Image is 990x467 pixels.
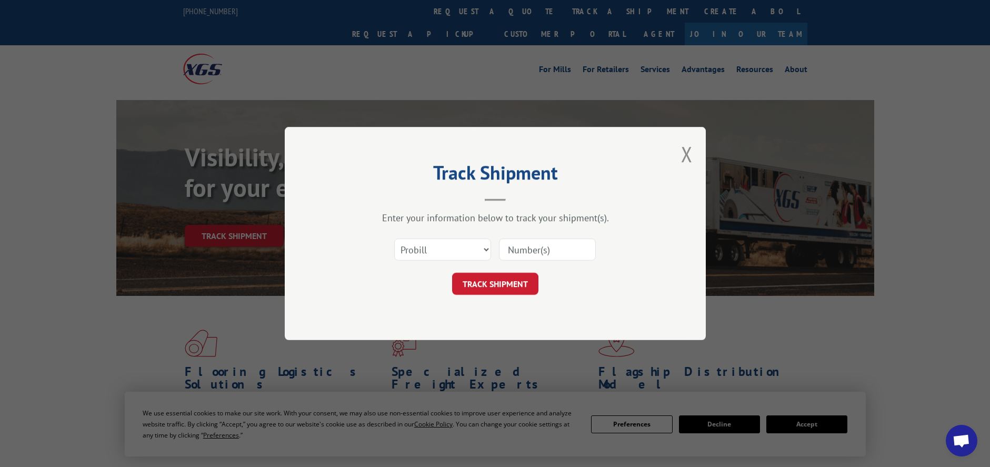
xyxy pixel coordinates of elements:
h2: Track Shipment [337,165,653,185]
input: Number(s) [499,239,596,261]
div: Open chat [946,425,977,456]
button: Close modal [681,140,693,168]
div: Enter your information below to track your shipment(s). [337,212,653,224]
button: TRACK SHIPMENT [452,273,538,295]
